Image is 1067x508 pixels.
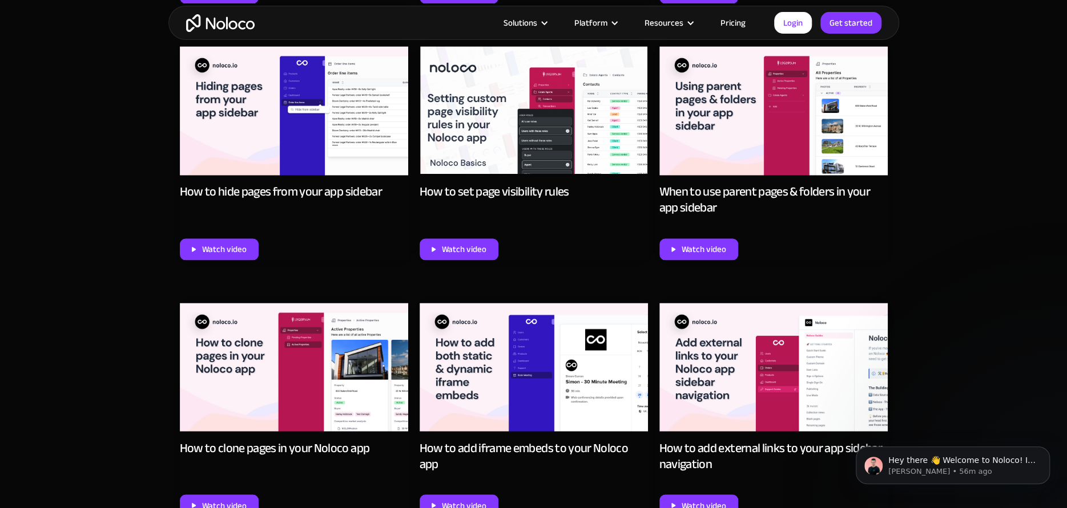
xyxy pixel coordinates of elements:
div: Platform [560,15,630,30]
iframe: Intercom notifications message [839,422,1067,502]
a: Login [774,12,812,34]
div: Watch video [682,242,726,257]
a: How to set page visibility rulesWatch video [420,46,648,259]
div: How to set page visibility rules [420,184,569,200]
div: Resources [630,15,706,30]
a: Pricing [706,15,760,30]
a: When to use parent pages & folders in your app sidebarWatch video [659,46,888,259]
div: Resources [645,15,683,30]
div: When to use parent pages & folders in your app sidebar [659,184,888,216]
div: Watch video [442,242,486,257]
div: Solutions [504,15,537,30]
div: How to clone pages in your Noloco app [180,440,370,456]
a: How to hide pages from your app sidebarWatch video [180,46,408,259]
div: How to add iframe embeds to your Noloco app [420,440,648,472]
div: How to hide pages from your app sidebar [180,184,382,200]
div: Platform [574,15,607,30]
div: Solutions [489,15,560,30]
div: How to add external links to your app sidebar navigation [659,440,888,472]
div: Watch video [202,242,247,257]
a: Get started [820,12,881,34]
a: home [186,14,255,32]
